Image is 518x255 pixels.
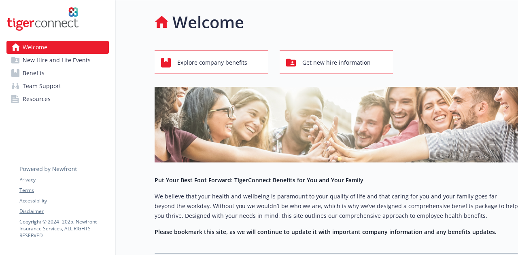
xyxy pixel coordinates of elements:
[302,55,371,70] span: Get new hire information
[19,176,108,183] a: Privacy
[177,55,247,70] span: Explore company benefits
[19,208,108,215] a: Disclaimer
[155,228,497,236] strong: Please bookmark this site, as we will continue to update it with important company information an...
[23,54,91,67] span: New Hire and Life Events
[155,192,518,221] p: We believe that your health and wellbeing is paramount to your quality of life and that caring fo...
[6,41,109,54] a: Welcome
[155,51,268,74] button: Explore company benefits
[23,93,51,105] span: Resources
[6,67,109,80] a: Benefits
[6,54,109,67] a: New Hire and Life Events
[19,197,108,204] a: Accessibility
[23,80,61,93] span: Team Support
[19,218,108,239] p: Copyright © 2024 - 2025 , Newfront Insurance Services, ALL RIGHTS RESERVED
[19,187,108,194] a: Terms
[280,51,393,74] button: Get new hire information
[155,176,363,184] strong: Put Your Best Foot Forward: TigerConnect Benefits for You and Your Family
[155,87,518,162] img: overview page banner
[6,80,109,93] a: Team Support
[23,41,47,54] span: Welcome
[172,10,244,34] h1: Welcome
[23,67,45,80] span: Benefits
[6,93,109,105] a: Resources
